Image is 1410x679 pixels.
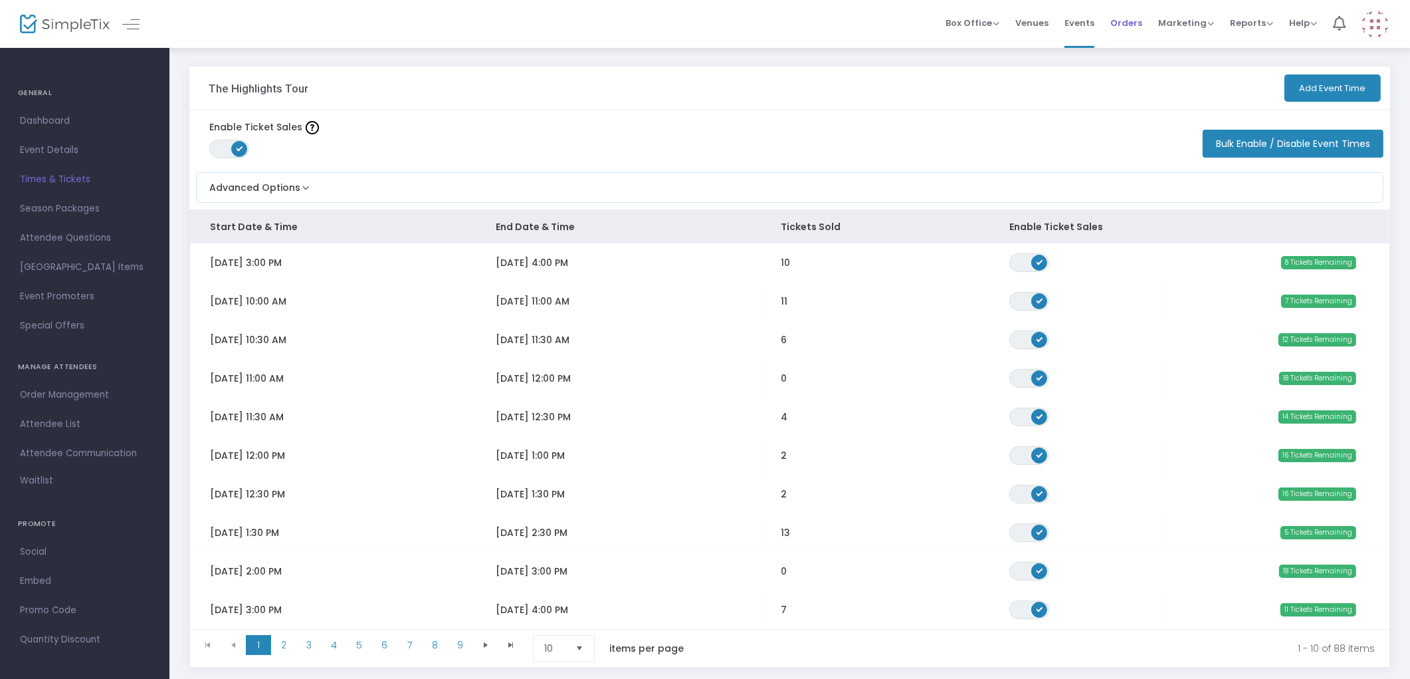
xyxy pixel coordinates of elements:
[20,386,150,404] span: Order Management
[210,333,286,346] span: [DATE] 10:30 AM
[498,635,524,655] span: Go to the last page
[1064,6,1094,40] span: Events
[306,121,319,134] img: question-mark
[372,635,397,655] span: Page 6
[271,635,296,655] span: Page 2
[197,173,312,195] button: Advanced Options
[1289,17,1317,29] span: Help
[20,142,150,159] span: Event Details
[781,333,787,346] span: 6
[190,210,1389,629] div: Data table
[781,295,788,308] span: 11
[781,487,787,501] span: 2
[1037,451,1043,458] span: ON
[190,210,476,243] th: Start Date & Time
[210,487,285,501] span: [DATE] 12:30 PM
[210,603,282,616] span: [DATE] 3:00 PM
[246,635,271,655] span: Page 1
[210,526,279,539] span: [DATE] 1:30 PM
[1279,372,1356,385] span: 18 Tickets Remaining
[209,82,308,95] h3: The Highlights Tour
[1279,565,1356,578] span: 18 Tickets Remaining
[1284,74,1381,102] button: Add Event Time
[496,526,567,539] span: [DATE] 2:30 PM
[1230,17,1273,29] span: Reports
[210,295,286,308] span: [DATE] 10:00 AM
[946,17,999,29] span: Box Office
[1037,528,1043,535] span: ON
[496,449,565,462] span: [DATE] 1:00 PM
[989,210,1161,243] th: Enable Ticket Sales
[1278,449,1356,462] span: 16 Tickets Remaining
[322,635,347,655] span: Page 4
[20,445,150,462] span: Attendee Communication
[1281,256,1356,269] span: 8 Tickets Remaining
[781,526,791,539] span: 13
[296,635,322,655] span: Page 3
[20,112,150,130] span: Dashboard
[20,474,53,487] span: Waitlist
[761,210,990,243] th: Tickets Sold
[496,372,571,385] span: [DATE] 12:00 PM
[781,256,791,269] span: 10
[20,171,150,188] span: Times & Tickets
[1015,6,1049,40] span: Venues
[1037,605,1043,612] span: ON
[1281,295,1356,308] span: 7 Tickets Remaining
[423,635,448,655] span: Page 8
[1037,412,1043,419] span: ON
[20,229,150,247] span: Attendee Questions
[496,333,569,346] span: [DATE] 11:30 AM
[712,635,1375,662] kendo-pager-info: 1 - 10 of 88 items
[347,635,372,655] span: Page 5
[476,210,761,243] th: End Date & Time
[496,487,565,501] span: [DATE] 1:30 PM
[544,642,565,655] span: 10
[570,636,589,661] button: Select
[496,410,571,424] span: [DATE] 12:30 PM
[1280,603,1356,616] span: 11 Tickets Remaining
[1037,567,1043,573] span: ON
[20,543,150,561] span: Social
[1278,410,1356,424] span: 14 Tickets Remaining
[210,449,285,462] span: [DATE] 12:00 PM
[496,603,568,616] span: [DATE] 4:00 PM
[20,259,150,276] span: [GEOGRAPHIC_DATA] Items
[506,640,516,650] span: Go to the last page
[473,635,498,655] span: Go to the next page
[397,635,423,655] span: Page 7
[781,603,787,616] span: 7
[18,354,151,380] h4: MANAGE ATTENDEES
[20,288,150,305] span: Event Promoters
[496,295,569,308] span: [DATE] 11:00 AM
[20,317,150,335] span: Special Offers
[1037,335,1043,342] span: ON
[237,145,243,152] span: ON
[1158,17,1214,29] span: Marketing
[1037,258,1043,265] span: ON
[18,80,151,106] h4: GENERAL
[20,631,150,648] span: Quantity Discount
[1110,6,1142,40] span: Orders
[1278,487,1356,501] span: 16 Tickets Remaining
[210,410,284,424] span: [DATE] 11:30 AM
[1037,489,1043,496] span: ON
[20,200,150,217] span: Season Packages
[480,640,491,650] span: Go to the next page
[1037,297,1043,303] span: ON
[1280,526,1356,539] span: 5 Tickets Remaining
[210,256,282,269] span: [DATE] 3:00 PM
[781,449,787,462] span: 2
[20,573,150,590] span: Embed
[210,565,282,578] span: [DATE] 2:00 PM
[18,511,151,537] h4: PROMOTE
[781,410,788,424] span: 4
[448,635,473,655] span: Page 9
[210,372,284,385] span: [DATE] 11:00 AM
[609,642,684,655] label: items per page
[496,256,568,269] span: [DATE] 4:00 PM
[209,120,319,134] label: Enable Ticket Sales
[496,565,567,578] span: [DATE] 3:00 PM
[1037,374,1043,380] span: ON
[781,372,787,385] span: 0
